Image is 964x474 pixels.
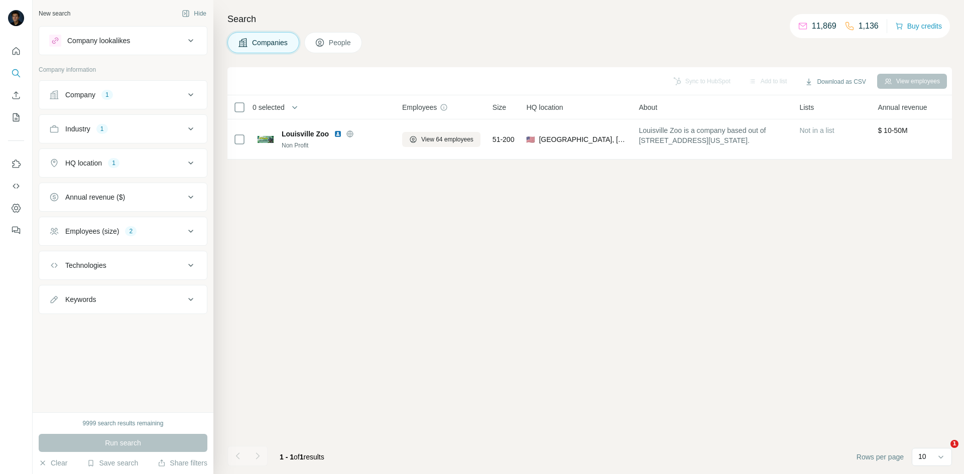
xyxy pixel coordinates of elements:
[65,226,119,236] div: Employees (size)
[526,134,535,144] span: 🇺🇸
[39,219,207,243] button: Employees (size)2
[227,12,952,26] h4: Search
[65,294,96,304] div: Keywords
[65,124,90,134] div: Industry
[252,38,289,48] span: Companies
[39,83,207,107] button: Company1
[108,159,119,168] div: 1
[878,126,907,134] span: $ 10-50M
[39,65,207,74] p: Company information
[930,440,954,464] iframe: Intercom live chat
[280,453,324,461] span: results
[857,452,904,462] span: Rows per page
[526,102,563,112] span: HQ location
[329,38,352,48] span: People
[175,6,213,21] button: Hide
[282,141,390,150] div: Non Profit
[65,90,95,100] div: Company
[799,102,814,112] span: Lists
[798,74,873,89] button: Download as CSV
[253,102,285,112] span: 0 selected
[258,136,274,143] img: Logo of Louisville Zoo
[39,185,207,209] button: Annual revenue ($)
[39,151,207,175] button: HQ location1
[39,117,207,141] button: Industry1
[39,9,70,18] div: New search
[83,419,164,428] div: 9999 search results remaining
[65,192,125,202] div: Annual revenue ($)
[8,42,24,60] button: Quick start
[895,19,942,33] button: Buy credits
[493,102,506,112] span: Size
[67,36,130,46] div: Company lookalikes
[8,177,24,195] button: Use Surfe API
[639,102,657,112] span: About
[158,458,207,468] button: Share filters
[96,124,108,133] div: 1
[493,134,515,144] span: 51-200
[334,130,342,138] img: LinkedIn logo
[950,440,958,448] span: 1
[8,10,24,26] img: Avatar
[300,453,304,461] span: 1
[8,64,24,82] button: Search
[87,458,138,468] button: Save search
[8,155,24,173] button: Use Surfe on LinkedIn
[878,102,927,112] span: Annual revenue
[812,20,836,32] p: 11,869
[402,102,437,112] span: Employees
[539,134,627,144] span: [GEOGRAPHIC_DATA], [US_STATE]
[65,260,106,270] div: Technologies
[39,458,67,468] button: Clear
[39,253,207,277] button: Technologies
[101,90,113,99] div: 1
[859,20,879,32] p: 1,136
[39,29,207,53] button: Company lookalikes
[39,287,207,311] button: Keywords
[421,135,473,144] span: View 64 employees
[799,126,834,134] span: Not in a list
[294,453,300,461] span: of
[8,86,24,104] button: Enrich CSV
[282,129,329,139] span: Louisville Zoo
[280,453,294,461] span: 1 - 1
[125,227,137,236] div: 2
[8,221,24,239] button: Feedback
[402,132,480,147] button: View 64 employees
[918,451,926,461] p: 10
[8,108,24,126] button: My lists
[65,158,102,168] div: HQ location
[639,125,787,145] span: Louisville Zoo is a company based out of [STREET_ADDRESS][US_STATE].
[8,199,24,217] button: Dashboard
